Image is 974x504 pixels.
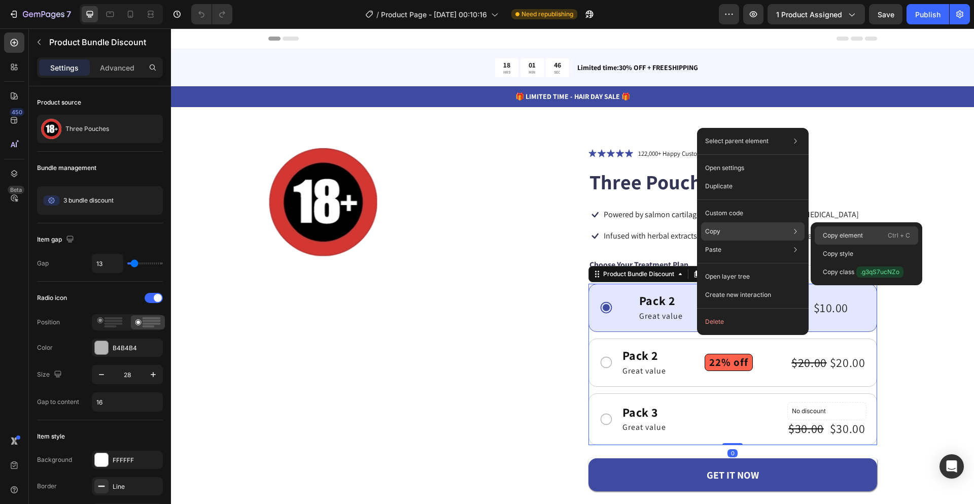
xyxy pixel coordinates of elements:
p: Open layer tree [705,272,750,281]
p: No discount [621,378,690,387]
p: Settings [50,62,79,73]
p: Great value [451,393,495,405]
p: Copy style [823,249,853,258]
div: Gap to content [37,397,79,407]
p: Powered by salmon cartilage [433,181,530,192]
div: Size [37,368,64,382]
p: Choose Your Treatment Plan [419,231,517,242]
p: Infused with herbal extracts [433,203,526,213]
div: 46 [383,32,390,41]
div: Item gap [37,233,76,247]
button: Publish [907,4,949,24]
div: B4B4B4 [113,344,160,353]
div: $20.00 [619,327,657,341]
div: 18 [332,32,339,41]
div: GET IT NOW [536,440,588,453]
button: Delete [701,313,805,331]
p: Open settings [705,163,744,173]
button: Save [869,4,902,24]
div: Product source [37,98,81,107]
div: Border [37,482,57,491]
p: Select parent element [705,137,769,146]
div: Gap [37,259,49,268]
div: 450 [10,108,24,116]
div: $10.00 [596,271,633,285]
div: Product Bundle Discount [430,241,505,250]
p: Duplicate [705,182,733,191]
p: 🎁 LIMITED TIME - HAIR DAY SALE 🎁 [1,63,802,74]
div: Position [37,318,60,327]
div: Line [113,482,160,491]
div: Radio icon [37,293,67,303]
button: 1 product assigned [768,4,865,24]
button: TRY ONCE [418,472,706,485]
p: Great value [451,337,495,349]
div: Open Intercom Messenger [940,454,964,479]
p: MIN [358,41,365,46]
div: 01 [358,32,365,41]
pre: 22% off [534,326,581,342]
button: 7 [4,4,76,24]
img: logo_orange.svg [16,16,24,24]
span: Product Page - [DATE] 00:10:16 [381,9,487,20]
button: GET IT NOW [418,430,706,463]
h1: Three Pouches [418,139,706,167]
div: Bundle management [37,163,96,173]
p: Copy [705,227,720,236]
span: 3 bundle discount [63,196,114,205]
div: Item style [37,432,65,441]
div: $30.00 [616,392,654,409]
div: Domain: [DOMAIN_NAME] [26,26,112,35]
img: product feature img [41,119,61,139]
div: Pack 3 [450,376,496,392]
p: HRS [332,41,339,46]
span: Save [878,10,894,19]
div: Keywords by Traffic [112,60,171,66]
input: Auto [92,254,123,273]
div: TRY ONCE [540,474,584,484]
p: Create new interaction [705,290,771,300]
p: Enhanced with [MEDICAL_DATA] [579,181,688,192]
div: $10.00 [642,271,679,288]
img: tab_keywords_by_traffic_grey.svg [101,59,109,67]
div: 0 [556,421,567,429]
span: .g3qS7ucNZo [856,266,903,278]
div: Domain Overview [39,60,91,66]
p: 122,000+ Happy Customers [467,120,539,130]
div: Pack 2 [467,264,513,281]
div: Beta [8,186,24,194]
div: Publish [915,9,941,20]
div: v 4.0.25 [28,16,50,24]
p: SEC [383,41,390,46]
p: Three Pouches [65,125,109,132]
div: $30.00 [658,392,695,409]
span: Need republishing [521,10,573,19]
img: tab_domain_overview_orange.svg [27,59,36,67]
div: FFFFFF [113,456,160,465]
img: website_grey.svg [16,26,24,35]
p: Advanced [100,62,134,73]
div: Pack 2 [450,319,496,335]
span: / [376,9,379,20]
p: Ctrl + C [888,230,910,241]
p: Targets root causes [579,203,644,213]
p: Paste [705,245,721,254]
div: Undo/Redo [191,4,232,24]
div: $20.00 [658,327,695,341]
iframe: Design area [171,28,974,504]
p: Limited time:30% OFF + FREESHIPPING [406,34,705,45]
p: Copy element [823,231,863,240]
span: 1 product assigned [776,9,842,20]
p: 7 [66,8,71,20]
p: Copy class [823,266,903,278]
div: Background [37,455,72,464]
p: Custom code [705,209,743,218]
p: Product Bundle Discount [49,36,159,48]
p: No discount [537,275,571,284]
input: Auto [92,393,162,411]
p: Great value [468,282,512,294]
div: Color [37,343,53,352]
